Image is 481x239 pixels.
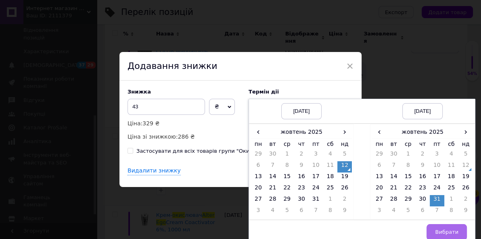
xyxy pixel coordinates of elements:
td: 25 [323,184,338,195]
td: 5 [337,150,352,161]
td: 10 [430,161,444,172]
td: 10 [309,161,323,172]
td: 12 [458,161,473,172]
input: 0 [128,99,205,115]
td: 20 [251,184,266,195]
td: 30 [387,150,401,161]
td: 4 [444,150,459,161]
td: 6 [372,161,387,172]
p: Ціна: [128,119,240,128]
td: 5 [401,206,415,218]
td: 30 [415,195,430,206]
td: 11 [444,161,459,172]
th: чт [294,138,309,150]
td: 21 [266,184,280,195]
td: 9 [337,206,352,218]
td: 5 [458,150,473,161]
span: Знижка [128,89,151,95]
td: 29 [401,195,415,206]
td: 17 [430,172,444,184]
th: жовтень 2025 [266,126,338,138]
td: 7 [266,161,280,172]
td: 24 [309,184,323,195]
td: 2 [458,195,473,206]
td: 2 [294,150,309,161]
th: вт [387,138,401,150]
td: 24 [430,184,444,195]
td: 15 [401,172,415,184]
span: ‹ [251,126,266,138]
td: 9 [294,161,309,172]
td: 12 [337,161,352,172]
td: 19 [337,172,352,184]
td: 23 [415,184,430,195]
td: 2 [337,195,352,206]
th: вт [266,138,280,150]
td: 8 [323,206,338,218]
td: 21 [387,184,401,195]
td: 4 [323,150,338,161]
td: 31 [309,195,323,206]
td: 29 [372,150,387,161]
td: 15 [280,172,294,184]
div: [DATE] [402,103,443,119]
td: 9 [458,206,473,218]
span: 286 ₴ [178,133,195,140]
td: 22 [280,184,294,195]
th: жовтень 2025 [387,126,459,138]
span: ₴ [215,103,219,110]
td: 29 [280,195,294,206]
td: 16 [294,172,309,184]
td: 7 [309,206,323,218]
td: 27 [251,195,266,206]
td: 19 [458,172,473,184]
td: 7 [387,161,401,172]
div: [DATE] [281,103,322,119]
span: Додавання знижки [128,61,217,71]
th: чт [415,138,430,150]
span: › [458,126,473,138]
span: › [337,126,352,138]
span: Вибрати [435,229,458,235]
span: ‹ [372,126,387,138]
td: 18 [323,172,338,184]
td: 8 [444,206,459,218]
th: нд [458,138,473,150]
label: Термін дії [249,89,353,95]
td: 5 [280,206,294,218]
td: 13 [372,172,387,184]
td: 3 [430,150,444,161]
div: Видалити знижку [128,167,181,175]
td: 6 [415,206,430,218]
th: нд [337,138,352,150]
td: 30 [266,150,280,161]
td: 29 [251,150,266,161]
td: 28 [387,195,401,206]
th: сб [444,138,459,150]
td: 3 [372,206,387,218]
td: 30 [294,195,309,206]
td: 27 [372,195,387,206]
td: 3 [309,150,323,161]
td: 1 [323,195,338,206]
td: 14 [387,172,401,184]
td: 4 [266,206,280,218]
td: 8 [401,161,415,172]
td: 7 [430,206,444,218]
td: 17 [309,172,323,184]
span: × [346,59,353,73]
td: 14 [266,172,280,184]
th: пн [251,138,266,150]
th: пн [372,138,387,150]
td: 28 [266,195,280,206]
td: 22 [401,184,415,195]
td: 23 [294,184,309,195]
td: 6 [251,161,266,172]
th: ср [401,138,415,150]
td: 26 [337,184,352,195]
th: сб [323,138,338,150]
th: пт [309,138,323,150]
span: 329 ₴ [142,120,159,127]
td: 2 [415,150,430,161]
td: 4 [387,206,401,218]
